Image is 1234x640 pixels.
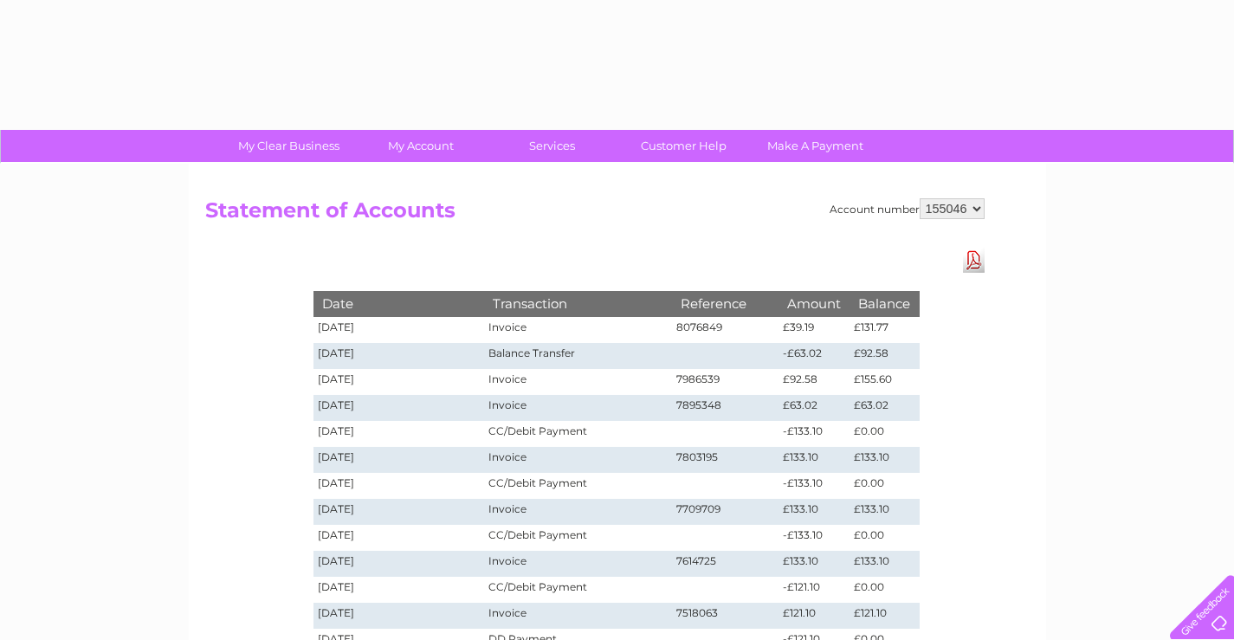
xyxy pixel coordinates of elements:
[484,421,671,447] td: CC/Debit Payment
[484,395,671,421] td: Invoice
[313,551,485,577] td: [DATE]
[672,447,779,473] td: 7803195
[963,248,985,273] a: Download Pdf
[779,447,850,473] td: £133.10
[481,130,623,162] a: Services
[484,473,671,499] td: CC/Debit Payment
[313,499,485,525] td: [DATE]
[313,603,485,629] td: [DATE]
[484,369,671,395] td: Invoice
[484,551,671,577] td: Invoice
[779,525,850,551] td: -£133.10
[850,291,919,316] th: Balance
[484,577,671,603] td: CC/Debit Payment
[779,343,850,369] td: -£63.02
[850,369,919,395] td: £155.60
[672,291,779,316] th: Reference
[313,421,485,447] td: [DATE]
[484,317,671,343] td: Invoice
[779,551,850,577] td: £133.10
[779,395,850,421] td: £63.02
[313,343,485,369] td: [DATE]
[484,499,671,525] td: Invoice
[672,603,779,629] td: 7518063
[672,369,779,395] td: 7986539
[672,395,779,421] td: 7895348
[313,447,485,473] td: [DATE]
[205,198,985,231] h2: Statement of Accounts
[484,447,671,473] td: Invoice
[484,603,671,629] td: Invoice
[850,317,919,343] td: £131.77
[779,577,850,603] td: -£121.10
[850,525,919,551] td: £0.00
[484,291,671,316] th: Transaction
[313,291,485,316] th: Date
[779,369,850,395] td: £92.58
[850,473,919,499] td: £0.00
[779,473,850,499] td: -£133.10
[779,317,850,343] td: £39.19
[672,551,779,577] td: 7614725
[313,577,485,603] td: [DATE]
[313,525,485,551] td: [DATE]
[830,198,985,219] div: Account number
[612,130,755,162] a: Customer Help
[850,447,919,473] td: £133.10
[779,291,850,316] th: Amount
[313,473,485,499] td: [DATE]
[349,130,492,162] a: My Account
[744,130,887,162] a: Make A Payment
[672,317,779,343] td: 8076849
[484,343,671,369] td: Balance Transfer
[672,499,779,525] td: 7709709
[484,525,671,551] td: CC/Debit Payment
[850,577,919,603] td: £0.00
[850,499,919,525] td: £133.10
[850,603,919,629] td: £121.10
[779,603,850,629] td: £121.10
[313,369,485,395] td: [DATE]
[850,551,919,577] td: £133.10
[779,421,850,447] td: -£133.10
[779,499,850,525] td: £133.10
[217,130,360,162] a: My Clear Business
[850,421,919,447] td: £0.00
[850,343,919,369] td: £92.58
[313,395,485,421] td: [DATE]
[313,317,485,343] td: [DATE]
[850,395,919,421] td: £63.02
